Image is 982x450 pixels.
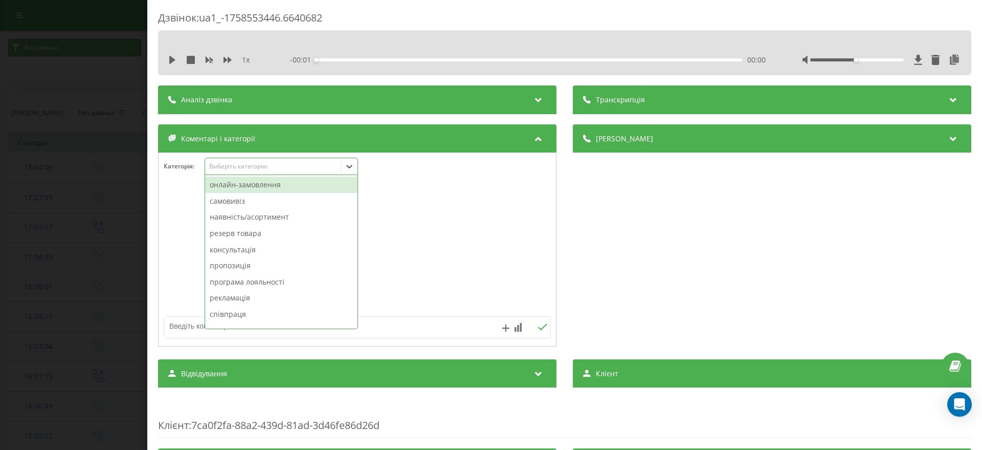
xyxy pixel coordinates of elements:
span: [PERSON_NAME] [596,134,653,144]
span: Аналіз дзвінка [181,95,232,105]
div: : 7ca0f2fa-88a2-439d-81ad-3d46fe86d26d [158,398,971,438]
div: пропозиція [205,258,358,274]
div: Accessibility label [854,58,858,62]
span: Коментарі і категорії [181,134,255,144]
span: 00:00 [747,55,766,65]
div: Accessibility label [314,58,318,62]
span: Відвідування [181,369,227,379]
span: Транскрипція [596,95,645,105]
div: резерв столика [205,323,358,339]
div: Open Intercom Messenger [947,392,972,417]
div: онлайн-замовлення [205,177,358,193]
h4: Категорія : [164,163,205,170]
div: Дзвінок : ua1_-1758553446.6640682 [158,11,971,31]
span: - 00:01 [290,55,316,65]
span: Клієнт [158,418,189,432]
div: рекламація [205,290,358,306]
div: самовивіз [205,193,358,209]
div: консультація [205,242,358,258]
div: Виберіть категорію [209,162,337,170]
span: Клієнт [596,369,618,379]
div: резерв товара [205,225,358,242]
div: співпраця [205,306,358,323]
span: 1 x [242,55,250,65]
div: програма лояльності [205,274,358,290]
div: наявність/асортимент [205,209,358,225]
